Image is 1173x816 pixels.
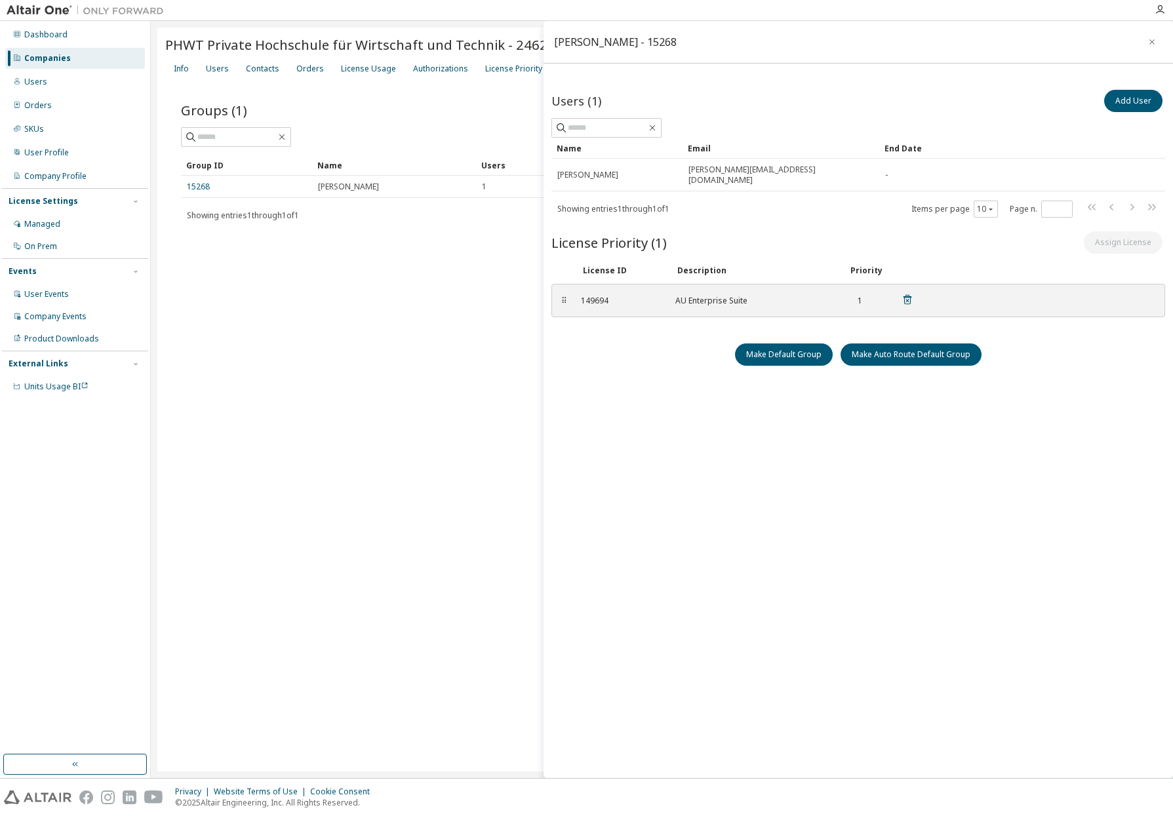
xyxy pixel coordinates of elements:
[24,289,69,300] div: User Events
[24,29,68,40] div: Dashboard
[24,53,71,64] div: Companies
[246,64,279,74] div: Contacts
[175,797,378,808] p: © 2025 Altair Engineering, Inc. All Rights Reserved.
[1104,90,1163,112] button: Add User
[688,138,874,159] div: Email
[24,381,89,392] span: Units Usage BI
[24,171,87,182] div: Company Profile
[318,182,379,192] span: [PERSON_NAME]
[848,296,862,306] div: 1
[560,296,568,306] div: ⠿
[187,210,299,221] span: Showing entries 1 through 1 of 1
[123,790,136,804] img: linkedin.svg
[9,196,78,206] div: License Settings
[24,311,87,322] div: Company Events
[413,64,468,74] div: Authorizations
[885,138,1122,159] div: End Date
[24,124,44,134] div: SKUs
[583,265,662,276] div: License ID
[144,790,163,804] img: youtube.svg
[977,204,995,214] button: 10
[174,64,189,74] div: Info
[481,155,1100,176] div: Users
[24,241,57,252] div: On Prem
[4,790,71,804] img: altair_logo.svg
[557,138,677,159] div: Name
[735,343,833,366] button: Make Default Group
[9,266,37,277] div: Events
[341,64,396,74] div: License Usage
[24,334,99,344] div: Product Downloads
[581,296,660,306] div: 149694
[911,201,998,218] span: Items per page
[24,100,52,111] div: Orders
[677,265,835,276] div: Description
[317,155,471,176] div: Name
[557,170,618,180] span: [PERSON_NAME]
[187,182,210,192] a: 15268
[841,343,982,366] button: Make Auto Route Default Group
[551,93,601,109] span: Users (1)
[9,359,68,369] div: External Links
[101,790,115,804] img: instagram.svg
[1010,201,1073,218] span: Page n.
[557,203,669,214] span: Showing entries 1 through 1 of 1
[7,4,170,17] img: Altair One
[296,64,324,74] div: Orders
[551,233,667,252] span: License Priority (1)
[482,182,487,192] span: 1
[675,296,833,306] div: AU Enterprise Suite
[214,787,310,797] div: Website Terms of Use
[181,101,247,119] span: Groups (1)
[485,64,542,74] div: License Priority
[79,790,93,804] img: facebook.svg
[850,265,883,276] div: Priority
[554,37,677,47] div: [PERSON_NAME] - 15268
[24,219,60,229] div: Managed
[165,35,555,54] span: PHWT Private Hochschule für Wirtschaft und Technik - 24629
[885,170,888,180] span: -
[24,147,69,158] div: User Profile
[310,787,378,797] div: Cookie Consent
[175,787,214,797] div: Privacy
[186,155,307,176] div: Group ID
[206,64,229,74] div: Users
[688,165,873,185] span: [PERSON_NAME][EMAIL_ADDRESS][DOMAIN_NAME]
[1084,231,1163,254] button: Assign License
[24,77,47,87] div: Users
